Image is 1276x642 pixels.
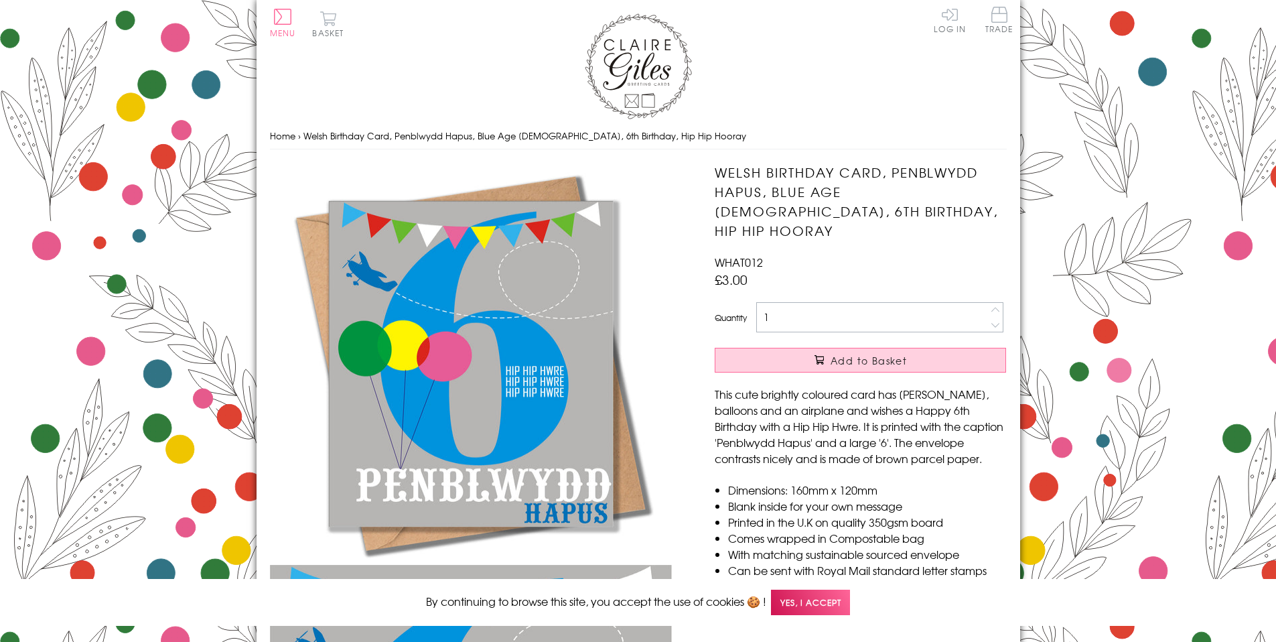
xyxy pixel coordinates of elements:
p: This cute brightly coloured card has [PERSON_NAME], balloons and an airplane and wishes a Happy 6... [715,386,1006,466]
span: Trade [985,7,1013,33]
button: Menu [270,9,296,37]
a: Log In [934,7,966,33]
label: Quantity [715,312,747,324]
li: Dimensions: 160mm x 120mm [728,482,1006,498]
button: Basket [310,11,347,37]
li: Blank inside for your own message [728,498,1006,514]
h1: Welsh Birthday Card, Penblwydd Hapus, Blue Age [DEMOGRAPHIC_DATA], 6th Birthday, Hip Hip Hooray [715,163,1006,240]
span: Yes, I accept [771,590,850,616]
a: Trade [985,7,1013,36]
span: Add to Basket [831,354,907,367]
span: Menu [270,27,296,39]
span: › [298,129,301,142]
li: Can be sent with Royal Mail standard letter stamps [728,562,1006,578]
img: Welsh Birthday Card, Penblwydd Hapus, Blue Age 6, 6th Birthday, Hip Hip Hooray [270,163,672,565]
li: With matching sustainable sourced envelope [728,546,1006,562]
span: WHAT012 [715,254,763,270]
a: Home [270,129,295,142]
li: Printed in the U.K on quality 350gsm board [728,514,1006,530]
button: Add to Basket [715,348,1006,373]
nav: breadcrumbs [270,123,1007,150]
span: Welsh Birthday Card, Penblwydd Hapus, Blue Age [DEMOGRAPHIC_DATA], 6th Birthday, Hip Hip Hooray [303,129,746,142]
li: Comes wrapped in Compostable bag [728,530,1006,546]
img: Claire Giles Greetings Cards [585,13,692,119]
span: £3.00 [715,270,748,289]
